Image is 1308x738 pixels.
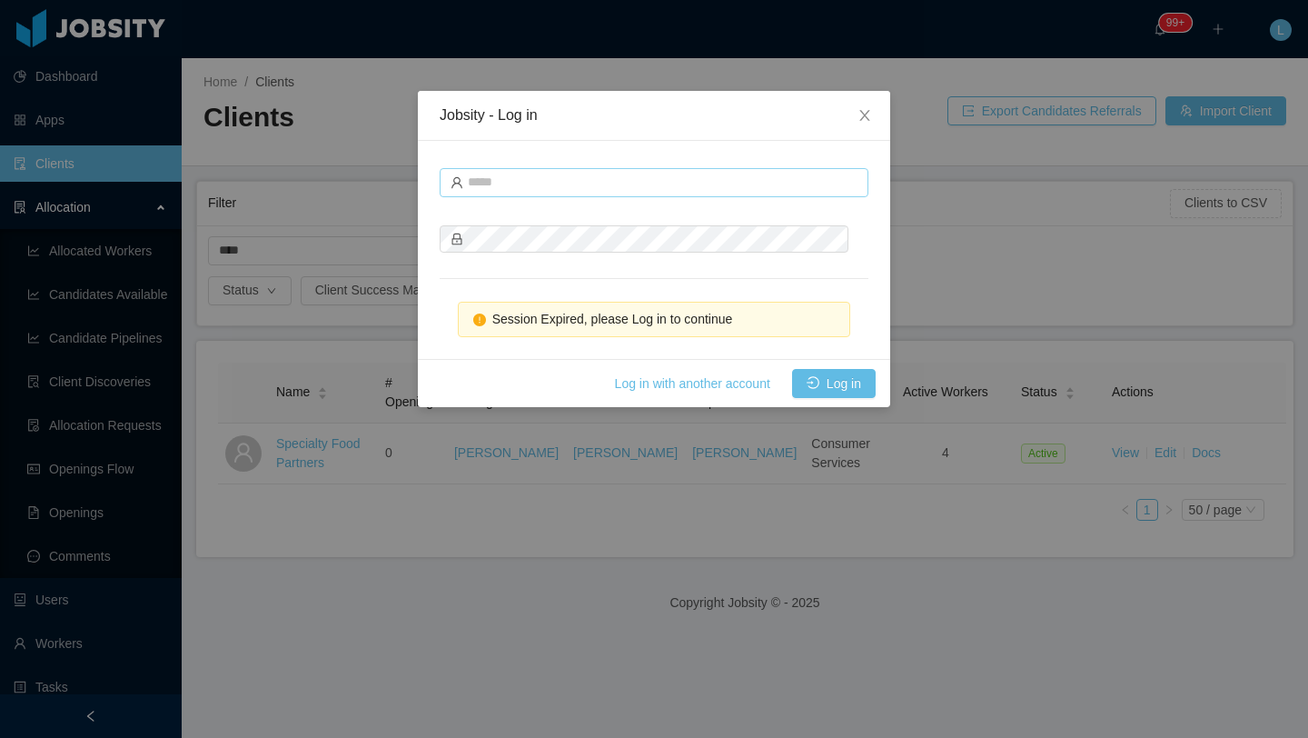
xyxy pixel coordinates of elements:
[473,314,486,326] i: icon: exclamation-circle
[857,108,872,123] i: icon: close
[600,369,785,398] button: Log in with another account
[440,105,868,125] div: Jobsity - Log in
[492,312,733,326] span: Session Expired, please Log in to continue
[792,369,876,398] button: icon: loginLog in
[839,91,890,142] button: Close
[451,176,463,189] i: icon: user
[451,233,463,245] i: icon: lock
